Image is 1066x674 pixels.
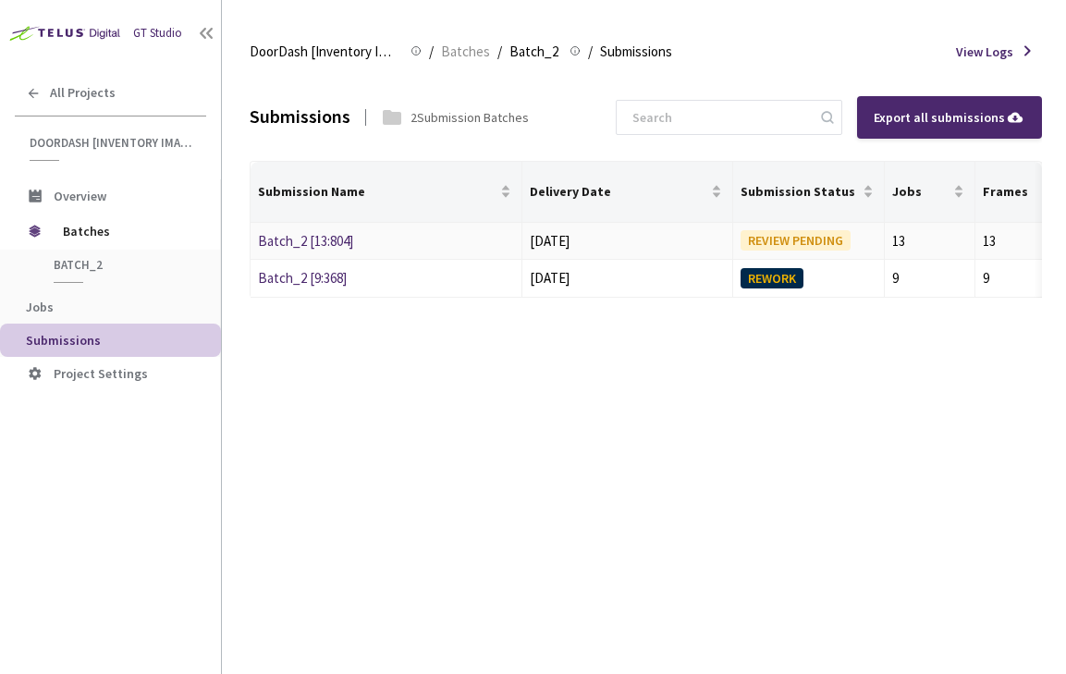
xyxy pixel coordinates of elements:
span: Jobs [26,299,54,315]
div: [DATE] [530,267,726,289]
div: 13 [983,230,1058,252]
span: Frames [983,184,1040,199]
th: Submission Name [251,162,522,223]
th: Delivery Date [522,162,734,223]
th: Frames [975,162,1066,223]
span: All Projects [50,85,116,101]
span: Submission Name [258,184,496,199]
li: / [497,41,502,63]
span: Submissions [26,332,101,349]
span: Submission Status [741,184,858,199]
div: 2 Submission Batches [410,108,529,127]
th: Submission Status [733,162,884,223]
li: / [429,41,434,63]
div: REWORK [741,268,803,288]
span: Batches [63,213,190,250]
div: [DATE] [530,230,726,252]
input: Search [621,101,818,134]
span: Project Settings [54,365,148,382]
div: 9 [983,267,1058,289]
span: Jobs [892,184,950,199]
a: Batches [437,41,494,61]
span: Submissions [600,41,672,63]
a: Batch_2 [13:804] [258,232,353,250]
span: DoorDash [Inventory Image Labelling] [250,41,399,63]
div: 9 [892,267,967,289]
span: Batch_2 [54,257,190,273]
span: DoorDash [Inventory Image Labelling] [30,135,195,151]
span: Delivery Date [530,184,708,199]
a: Batch_2 [9:368] [258,269,347,287]
li: / [588,41,593,63]
div: REVIEW PENDING [741,230,851,251]
div: Submissions [250,104,350,130]
th: Jobs [885,162,975,223]
span: Overview [54,188,106,204]
span: View Logs [956,43,1013,61]
div: 13 [892,230,967,252]
div: Export all submissions [874,107,1025,128]
span: Batch_2 [509,41,558,63]
div: GT Studio [133,25,182,43]
span: Batches [441,41,490,63]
